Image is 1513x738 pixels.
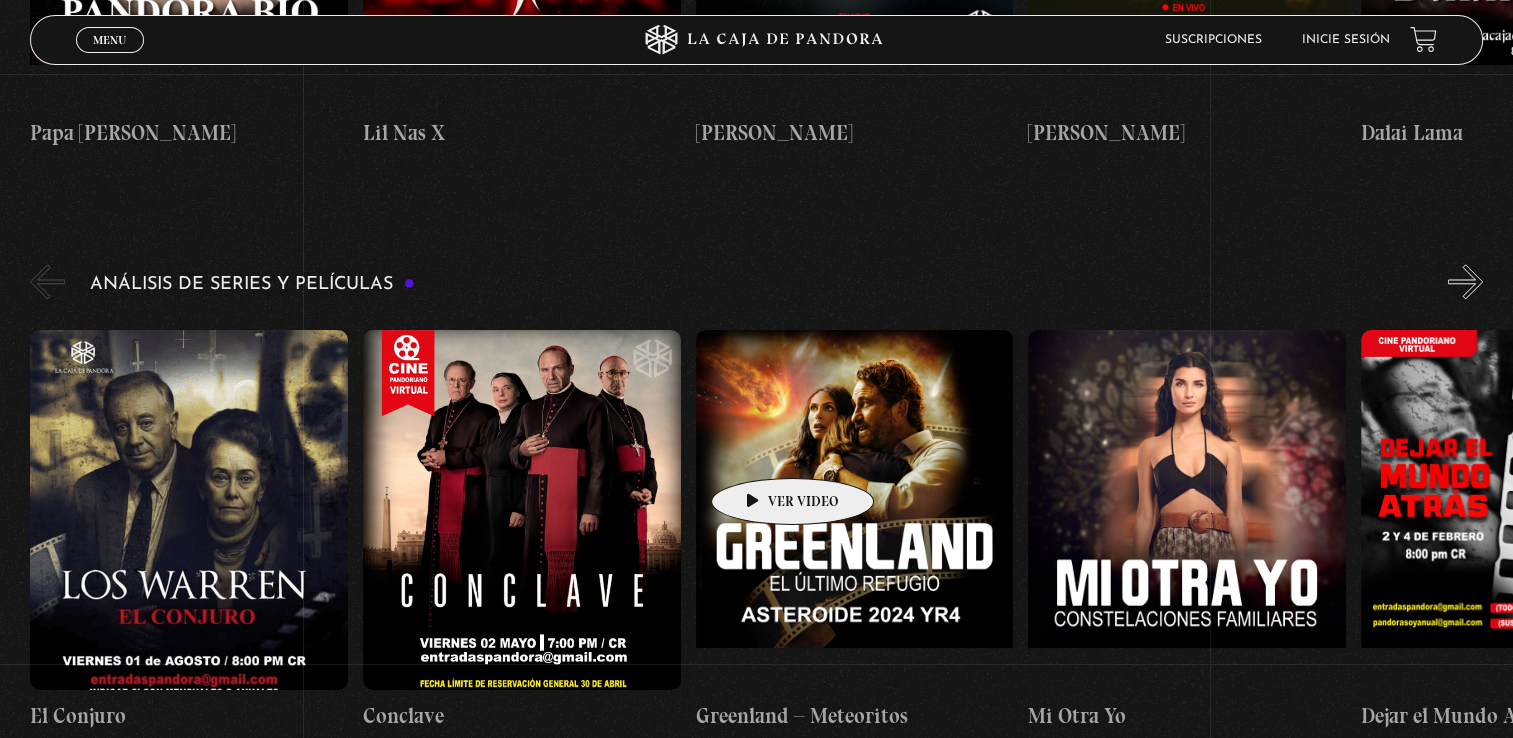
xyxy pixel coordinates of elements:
[86,51,133,65] span: Cerrar
[363,117,681,149] h4: Lil Nas X
[1410,26,1437,53] a: View your shopping cart
[93,34,126,46] span: Menu
[90,275,415,294] h3: Análisis de series y películas
[1028,700,1346,732] h4: Mi Otra Yo
[696,117,1014,149] h4: [PERSON_NAME]
[1028,117,1346,149] h4: [PERSON_NAME]
[30,700,348,732] h4: El Conjuro
[30,264,65,299] button: Previous
[363,700,681,732] h4: Conclave
[1165,34,1262,46] a: Suscripciones
[1302,34,1390,46] a: Inicie sesión
[30,117,348,149] h4: Papa [PERSON_NAME]
[1448,264,1483,299] button: Next
[696,700,1014,732] h4: Greenland – Meteoritos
